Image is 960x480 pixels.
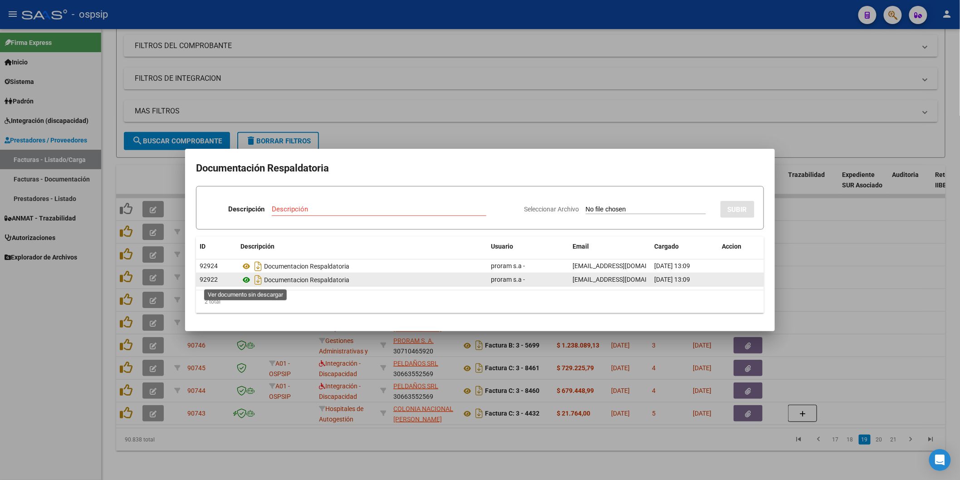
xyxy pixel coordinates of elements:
span: Cargado [654,243,679,250]
span: [EMAIL_ADDRESS][DOMAIN_NAME] [573,276,673,283]
i: Descargar documento [252,259,264,274]
datatable-header-cell: Email [569,237,651,256]
span: SUBIR [728,206,747,214]
p: Descripción [228,204,264,215]
datatable-header-cell: Descripción [237,237,487,256]
datatable-header-cell: Cargado [651,237,719,256]
div: Documentacion Respaldatoria [240,273,484,287]
span: Descripción [240,243,274,250]
span: Seleccionar Archivo [524,206,579,213]
button: SUBIR [720,201,754,218]
i: Descargar documento [252,273,264,287]
span: proram s.a - [491,276,525,283]
span: [EMAIL_ADDRESS][DOMAIN_NAME] [573,262,673,269]
span: proram s.a - [491,262,525,269]
div: Open Intercom Messenger [929,449,951,471]
span: 92922 [200,276,218,283]
span: [DATE] 13:09 [654,262,690,269]
div: Documentacion Respaldatoria [240,259,484,274]
h2: Documentación Respaldatoria [196,160,764,177]
datatable-header-cell: Accion [719,237,764,256]
div: 2 total [196,290,764,313]
datatable-header-cell: Usuario [487,237,569,256]
span: ID [200,243,206,250]
span: Accion [722,243,742,250]
span: Usuario [491,243,513,250]
datatable-header-cell: ID [196,237,237,256]
span: [DATE] 13:09 [654,276,690,283]
span: Email [573,243,589,250]
span: 92924 [200,262,218,269]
